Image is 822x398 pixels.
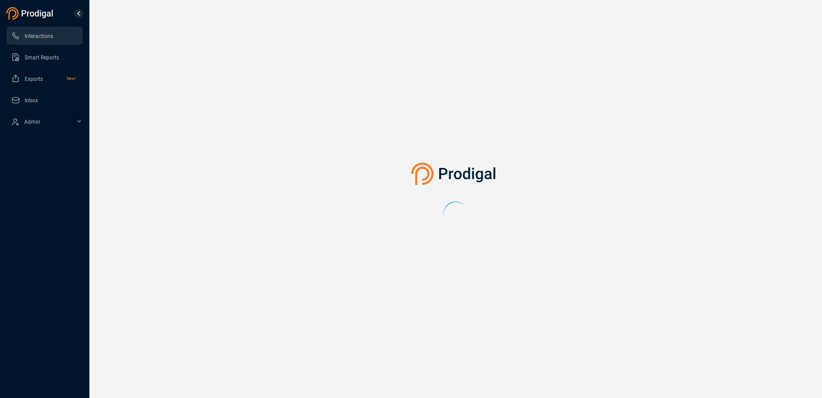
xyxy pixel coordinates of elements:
[7,27,83,45] li: Interactions
[411,163,500,185] img: prodigal-logo
[6,7,55,20] img: prodigal-logo
[11,27,76,45] a: Interactions
[11,70,76,88] a: ExportsNew!
[7,48,83,66] li: Smart Reports
[7,91,83,109] li: Inbox
[24,119,40,125] span: Admin
[25,97,38,104] span: Inbox
[11,91,76,109] a: Inbox
[11,48,76,66] a: Smart Reports
[25,54,59,61] span: Smart Reports
[67,70,76,88] span: New!
[25,76,43,82] span: Exports
[7,70,83,88] li: Exports
[25,33,53,39] span: Interactions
